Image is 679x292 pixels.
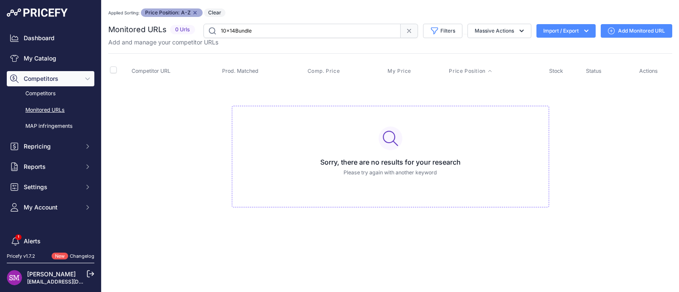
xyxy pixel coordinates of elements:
[639,68,658,74] span: Actions
[24,74,79,83] span: Competitors
[467,24,531,38] button: Massive Actions
[388,68,413,74] button: My Price
[549,68,563,74] span: Stock
[132,68,170,74] span: Competitor URL
[7,253,35,260] div: Pricefy v1.7.2
[7,51,94,66] a: My Catalog
[7,234,94,249] a: Alerts
[7,179,94,195] button: Settings
[7,139,94,154] button: Repricing
[24,163,79,171] span: Reports
[108,10,140,15] small: Applied Sorting:
[52,253,68,260] span: New
[141,8,203,17] span: Price Position: A-Z
[70,253,94,259] a: Changelog
[601,24,672,38] a: Add Monitored URL
[24,203,79,212] span: My Account
[222,68,258,74] span: Prod. Matched
[27,278,115,285] a: [EMAIL_ADDRESS][DOMAIN_NAME]
[7,71,94,86] button: Competitors
[536,24,596,38] button: Import / Export
[308,68,340,74] span: Comp. Price
[7,119,94,134] a: MAP infringements
[239,157,542,167] h3: Sorry, there are no results for your research
[170,25,195,35] span: 0 Urls
[203,24,401,38] input: Search
[7,30,94,46] a: Dashboard
[7,159,94,174] button: Reports
[24,183,79,191] span: Settings
[308,68,342,74] button: Comp. Price
[108,38,218,47] p: Add and manage your competitor URLs
[7,103,94,118] a: Monitored URLs
[108,24,167,36] h2: Monitored URLs
[388,68,411,74] span: My Price
[449,68,492,74] button: Price Position
[204,8,225,17] button: Clear
[7,86,94,101] a: Competitors
[24,142,79,151] span: Repricing
[7,200,94,215] button: My Account
[423,24,462,38] button: Filters
[7,8,68,17] img: Pricefy Logo
[7,30,94,281] nav: Sidebar
[27,270,76,278] a: [PERSON_NAME]
[586,68,602,74] span: Status
[239,169,542,177] p: Please try again with another keyword
[449,68,485,74] span: Price Position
